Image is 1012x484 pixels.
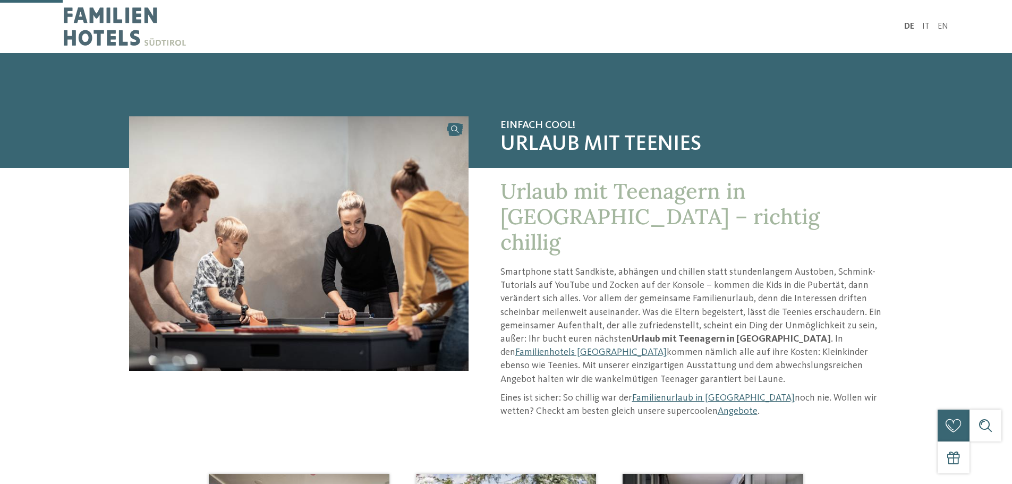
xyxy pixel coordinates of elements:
span: Einfach cool! [500,119,883,132]
span: Urlaub mit Teenagern in [GEOGRAPHIC_DATA] – richtig chillig [500,177,820,256]
a: Angebote [718,406,758,416]
p: Smartphone statt Sandkiste, abhängen und chillen statt stundenlangem Austoben, Schmink-Tutorials ... [500,266,883,386]
strong: Urlaub mit Teenagern in [GEOGRAPHIC_DATA] [632,334,831,344]
a: IT [922,22,930,31]
a: EN [938,22,948,31]
span: Urlaub mit Teenies [500,132,883,157]
a: Familienhotels [GEOGRAPHIC_DATA] [515,347,667,357]
img: Urlaub mit Teenagern in Südtirol geplant? [129,116,469,371]
a: DE [904,22,914,31]
p: Eines ist sicher: So chillig war der noch nie. Wollen wir wetten? Checkt am besten gleich unsere ... [500,392,883,418]
a: Familienurlaub in [GEOGRAPHIC_DATA] [632,393,795,403]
